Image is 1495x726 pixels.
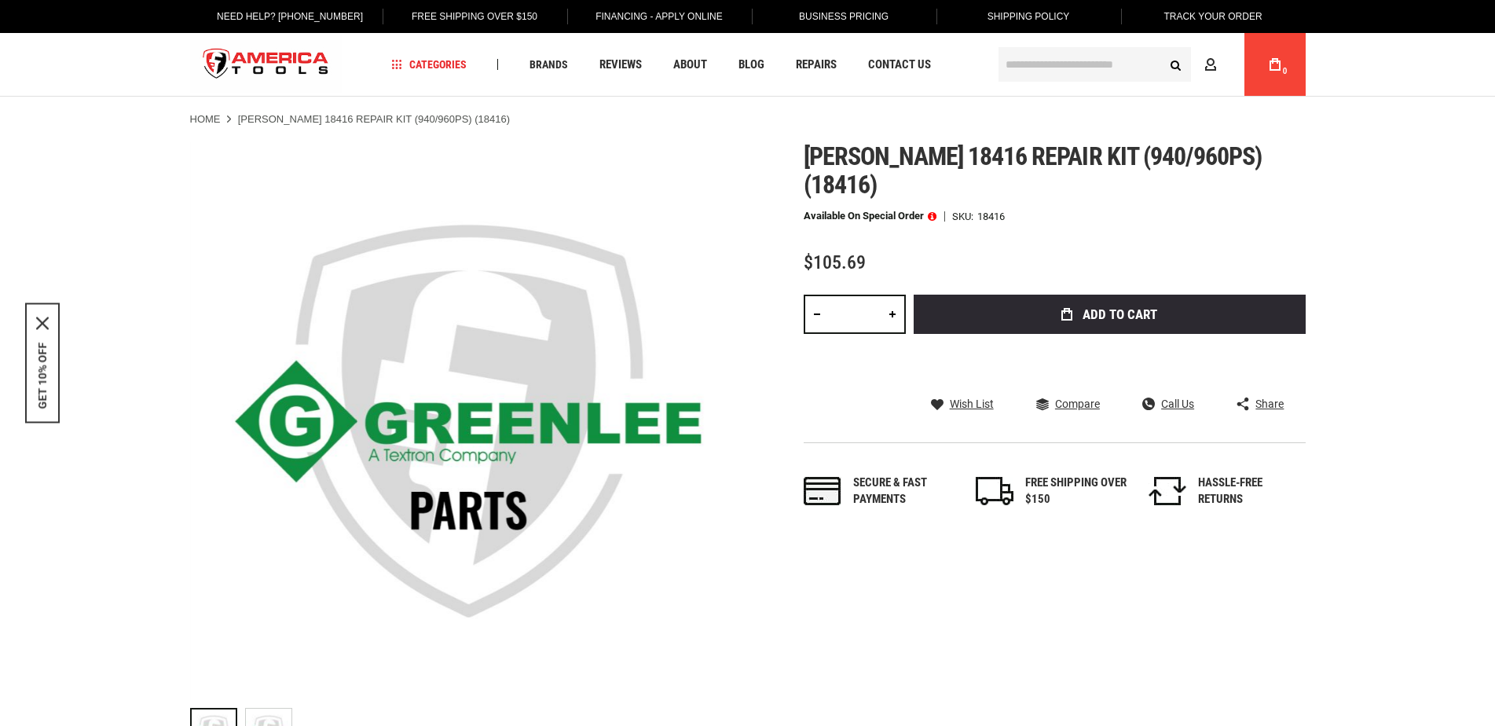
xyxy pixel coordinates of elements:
[673,59,707,71] span: About
[976,477,1013,505] img: shipping
[804,211,936,222] p: Available on Special Order
[1283,67,1288,75] span: 0
[391,59,467,70] span: Categories
[738,59,764,71] span: Blog
[36,317,49,330] button: Close
[1055,398,1100,409] span: Compare
[190,112,221,126] a: Home
[1036,397,1100,411] a: Compare
[804,251,866,273] span: $105.69
[1083,308,1157,321] span: Add to Cart
[238,113,510,125] strong: [PERSON_NAME] 18416 REPAIR KIT (940/960PS) (18416)
[868,59,931,71] span: Contact Us
[804,477,841,505] img: payments
[861,54,938,75] a: Contact Us
[1149,477,1186,505] img: returns
[1255,398,1284,409] span: Share
[1161,49,1191,79] button: Search
[789,54,844,75] a: Repairs
[731,54,771,75] a: Blog
[599,59,642,71] span: Reviews
[914,295,1306,334] button: Add to Cart
[1161,398,1194,409] span: Call Us
[1274,676,1495,726] iframe: LiveChat chat widget
[1260,33,1290,96] a: 0
[1142,397,1194,411] a: Call Us
[950,398,994,409] span: Wish List
[190,35,343,94] img: America Tools
[853,475,955,508] div: Secure & fast payments
[804,141,1262,200] span: [PERSON_NAME] 18416 repair kit (940/960ps) (18416)
[1198,475,1300,508] div: HASSLE-FREE RETURNS
[1025,475,1127,508] div: FREE SHIPPING OVER $150
[952,211,977,222] strong: SKU
[190,142,748,700] img: Greenlee 18416 REPAIR KIT (940/960PS) (18416)
[666,54,714,75] a: About
[931,397,994,411] a: Wish List
[522,54,575,75] a: Brands
[36,343,49,409] button: GET 10% OFF
[911,339,1309,384] iframe: Secure express checkout frame
[190,35,343,94] a: store logo
[988,11,1070,22] span: Shipping Policy
[977,211,1005,222] div: 18416
[796,59,837,71] span: Repairs
[592,54,649,75] a: Reviews
[384,54,474,75] a: Categories
[529,59,568,70] span: Brands
[36,317,49,330] svg: close icon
